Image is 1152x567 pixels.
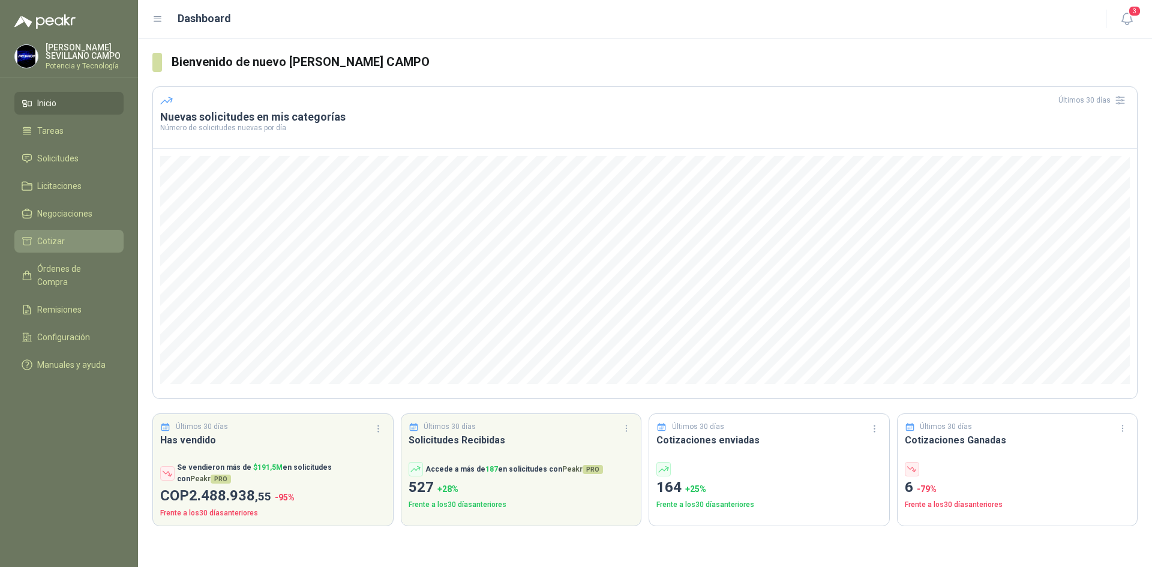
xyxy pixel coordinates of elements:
[37,262,112,289] span: Órdenes de Compra
[409,476,634,499] p: 527
[14,257,124,293] a: Órdenes de Compra
[190,475,231,483] span: Peakr
[14,147,124,170] a: Solicitudes
[905,499,1130,511] p: Frente a los 30 días anteriores
[425,464,603,475] p: Accede a más de en solicitudes con
[14,326,124,349] a: Configuración
[211,475,231,484] span: PRO
[189,487,271,504] span: 2.488.938
[46,62,124,70] p: Potencia y Tecnología
[172,53,1138,71] h3: Bienvenido de nuevo [PERSON_NAME] CAMPO
[160,433,386,448] h3: Has vendido
[583,465,603,474] span: PRO
[160,508,386,519] p: Frente a los 30 días anteriores
[409,433,634,448] h3: Solicitudes Recibidas
[562,465,603,473] span: Peakr
[14,14,76,29] img: Logo peakr
[14,119,124,142] a: Tareas
[253,463,283,472] span: $ 191,5M
[1058,91,1130,110] div: Últimos 30 días
[46,43,124,60] p: [PERSON_NAME] SEVILLANO CAMPO
[37,235,65,248] span: Cotizar
[255,490,271,503] span: ,55
[37,152,79,165] span: Solicitudes
[178,10,231,27] h1: Dashboard
[37,97,56,110] span: Inicio
[14,353,124,376] a: Manuales y ayuda
[905,476,1130,499] p: 6
[15,45,38,68] img: Company Logo
[37,303,82,316] span: Remisiones
[437,484,458,494] span: + 28 %
[177,462,386,485] p: Se vendieron más de en solicitudes con
[176,421,228,433] p: Últimos 30 días
[685,484,706,494] span: + 25 %
[14,175,124,197] a: Licitaciones
[37,124,64,137] span: Tareas
[920,421,972,433] p: Últimos 30 días
[1116,8,1138,30] button: 3
[37,179,82,193] span: Licitaciones
[424,421,476,433] p: Últimos 30 días
[37,358,106,371] span: Manuales y ayuda
[672,421,724,433] p: Últimos 30 días
[1128,5,1141,17] span: 3
[14,92,124,115] a: Inicio
[905,433,1130,448] h3: Cotizaciones Ganadas
[37,331,90,344] span: Configuración
[656,476,882,499] p: 164
[37,207,92,220] span: Negociaciones
[160,124,1130,131] p: Número de solicitudes nuevas por día
[160,485,386,508] p: COP
[275,493,295,502] span: -95 %
[656,499,882,511] p: Frente a los 30 días anteriores
[409,499,634,511] p: Frente a los 30 días anteriores
[656,433,882,448] h3: Cotizaciones enviadas
[14,298,124,321] a: Remisiones
[160,110,1130,124] h3: Nuevas solicitudes en mis categorías
[917,484,937,494] span: -79 %
[14,202,124,225] a: Negociaciones
[485,465,498,473] span: 187
[14,230,124,253] a: Cotizar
